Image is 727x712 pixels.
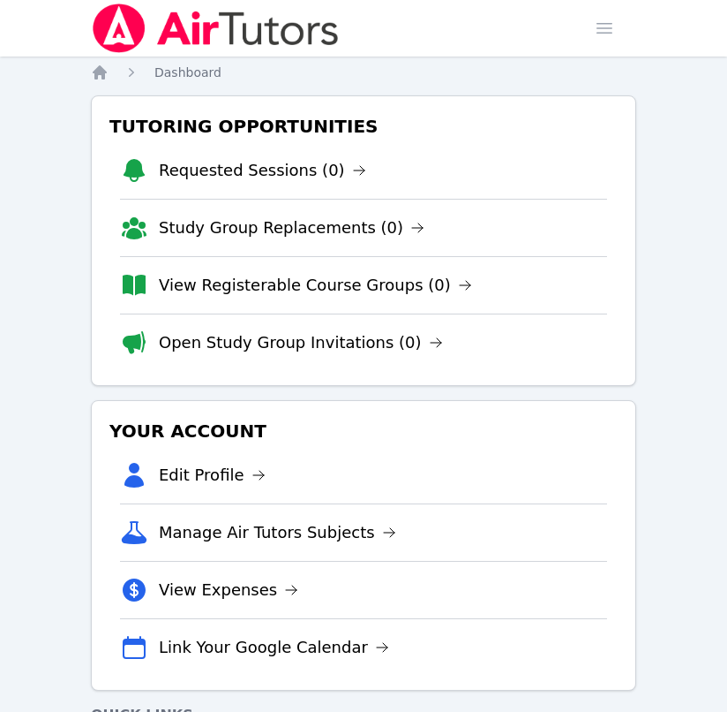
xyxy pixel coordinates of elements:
a: Open Study Group Invitations (0) [159,330,443,355]
nav: Breadcrumb [91,64,636,81]
a: View Registerable Course Groups (0) [159,273,472,298]
h3: Your Account [106,415,621,447]
a: Study Group Replacements (0) [159,216,424,240]
span: Dashboard [154,65,221,80]
h3: Tutoring Opportunities [106,110,621,142]
a: Manage Air Tutors Subjects [159,520,396,545]
a: Requested Sessions (0) [159,158,366,183]
img: Air Tutors [91,4,341,53]
a: Dashboard [154,64,221,81]
a: Link Your Google Calendar [159,635,389,660]
a: View Expenses [159,578,298,602]
a: Edit Profile [159,463,266,488]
